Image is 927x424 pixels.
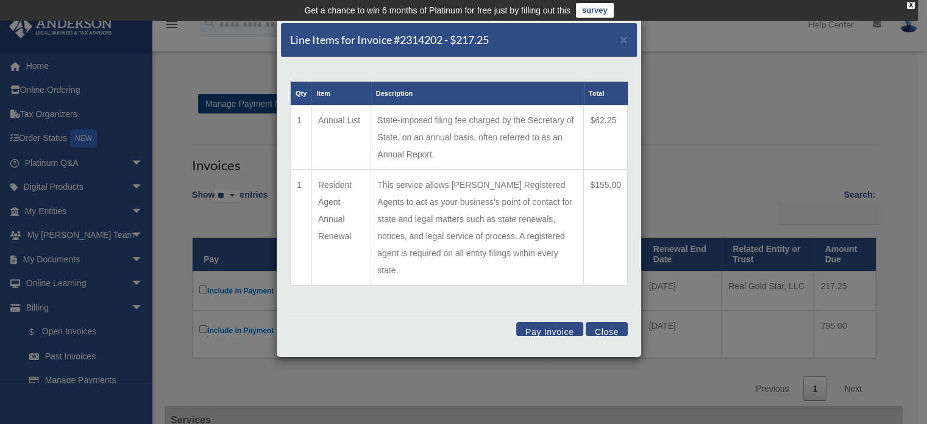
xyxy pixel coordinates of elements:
[371,170,584,286] td: This service allows [PERSON_NAME] Registered Agents to act as your business's point of contact fo...
[291,106,312,170] td: 1
[311,106,371,170] td: Annual List
[290,32,489,48] h5: Line Items for Invoice #2314202 - $217.25
[291,170,312,286] td: 1
[584,82,628,106] th: Total
[586,322,628,336] button: Close
[907,2,915,9] div: close
[291,82,312,106] th: Qty
[584,106,628,170] td: $62.25
[371,82,584,106] th: Description
[516,322,583,336] button: Pay Invoice
[311,82,371,106] th: Item
[304,3,570,18] div: Get a chance to win 6 months of Platinum for free just by filling out this
[620,32,628,46] span: ×
[576,3,614,18] a: survey
[620,33,628,46] button: Close
[371,106,584,170] td: State-imposed filing fee charged by the Secretary of State, on an annual basis, often referred to...
[311,170,371,286] td: Resident Agent Annual Renewal
[584,170,628,286] td: $155.00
